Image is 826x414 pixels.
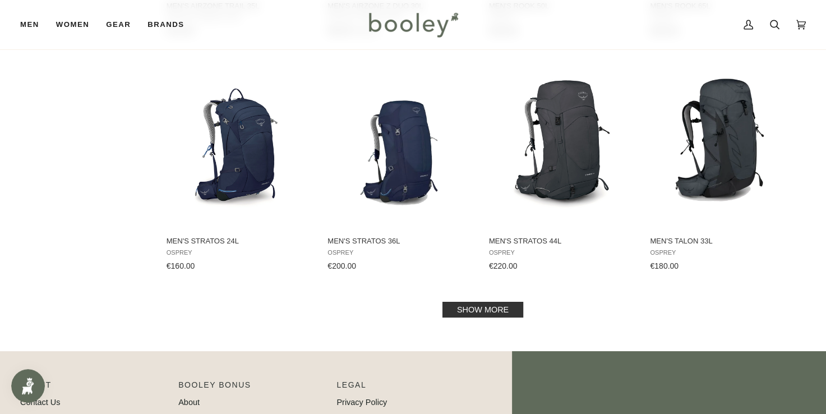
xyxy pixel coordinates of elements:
[147,19,184,30] span: Brands
[326,70,474,218] img: Men's Osprey Stratos 36L Cetacean Blue - Booley Galway
[178,398,200,407] a: About
[20,379,167,397] p: Pipeline_Footer Main
[648,59,797,275] a: Men's Talon 33L
[326,59,474,275] a: Men's Stratos 36L
[56,19,89,30] span: Women
[178,379,325,397] p: Booley Bonus
[487,70,636,218] img: Osprey Men's Stratos 44L Tunnel Vision Grey - Booley Galway
[327,236,473,246] span: Men's Stratos 36L
[364,8,462,41] img: Booley
[648,70,797,218] img: Osprey Men's Talon 33 Eclipse Grey - Booley Galway
[489,236,634,246] span: Men's Stratos 44L
[165,59,313,275] a: Men's Stratos 24L
[20,19,39,30] span: Men
[167,305,800,314] div: Pagination
[167,261,195,270] span: €160.00
[11,369,45,403] iframe: Button to open loyalty program pop-up
[106,19,131,30] span: Gear
[650,249,795,256] span: Osprey
[167,236,312,246] span: Men's Stratos 24L
[489,249,634,256] span: Osprey
[327,261,356,270] span: €200.00
[336,398,387,407] a: Privacy Policy
[650,236,795,246] span: Men's Talon 33L
[165,70,313,218] img: Osprey Men's Stratos 24L Cetacean Blue - Booley Galway
[167,249,312,256] span: Osprey
[650,261,679,270] span: €180.00
[336,379,483,397] p: Pipeline_Footer Sub
[489,261,518,270] span: €220.00
[327,249,473,256] span: Osprey
[487,59,636,275] a: Men's Stratos 44L
[442,302,523,318] a: Show more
